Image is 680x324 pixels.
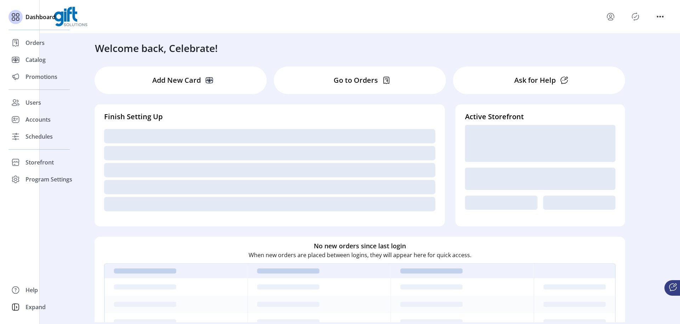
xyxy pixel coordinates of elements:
[25,98,41,107] span: Users
[152,75,201,86] p: Add New Card
[25,56,46,64] span: Catalog
[25,115,51,124] span: Accounts
[95,41,218,56] h3: Welcome back, Celebrate!
[104,111,435,122] h4: Finish Setting Up
[25,13,56,21] span: Dashboard
[605,11,616,22] button: menu
[514,75,556,86] p: Ask for Help
[25,39,45,47] span: Orders
[54,7,87,27] img: logo
[25,132,53,141] span: Schedules
[630,11,641,22] button: Publisher Panel
[334,75,378,86] p: Go to Orders
[314,241,406,251] h6: No new orders since last login
[249,251,471,259] p: When new orders are placed between logins, they will appear here for quick access.
[25,303,46,311] span: Expand
[25,286,38,294] span: Help
[25,158,54,167] span: Storefront
[465,111,616,122] h4: Active Storefront
[25,175,72,184] span: Program Settings
[25,73,57,81] span: Promotions
[654,11,666,22] button: menu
